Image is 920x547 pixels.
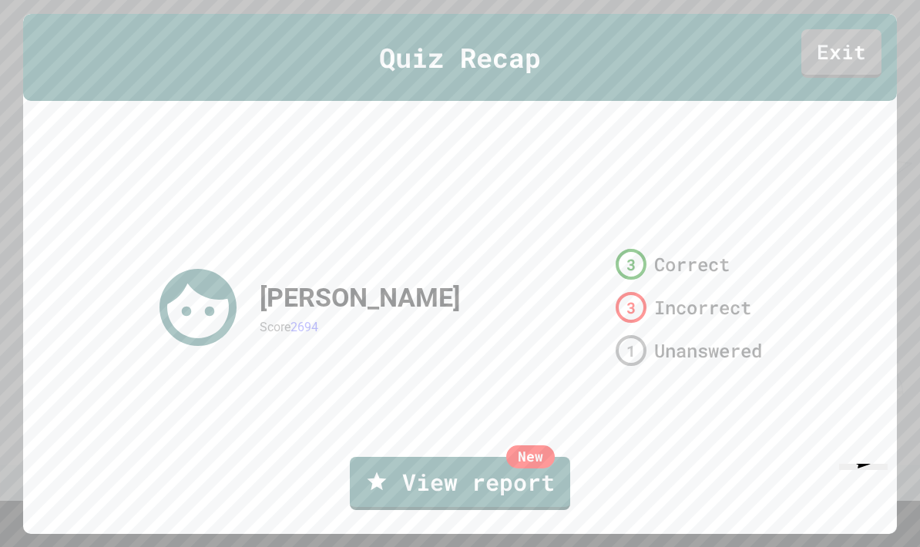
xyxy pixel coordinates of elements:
span: Unanswered [654,337,762,364]
iframe: chat widget [833,464,907,535]
span: 2694 [290,320,318,334]
span: Incorrect [654,294,751,321]
span: Correct [654,250,730,278]
div: [PERSON_NAME] [260,278,460,317]
div: 3 [616,292,646,323]
div: Quiz Recap [23,14,897,100]
div: 3 [616,249,646,280]
a: Exit [801,29,881,78]
div: New [506,445,555,468]
span: Score [260,320,290,334]
div: 1 [616,335,646,366]
a: View report [350,456,570,509]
